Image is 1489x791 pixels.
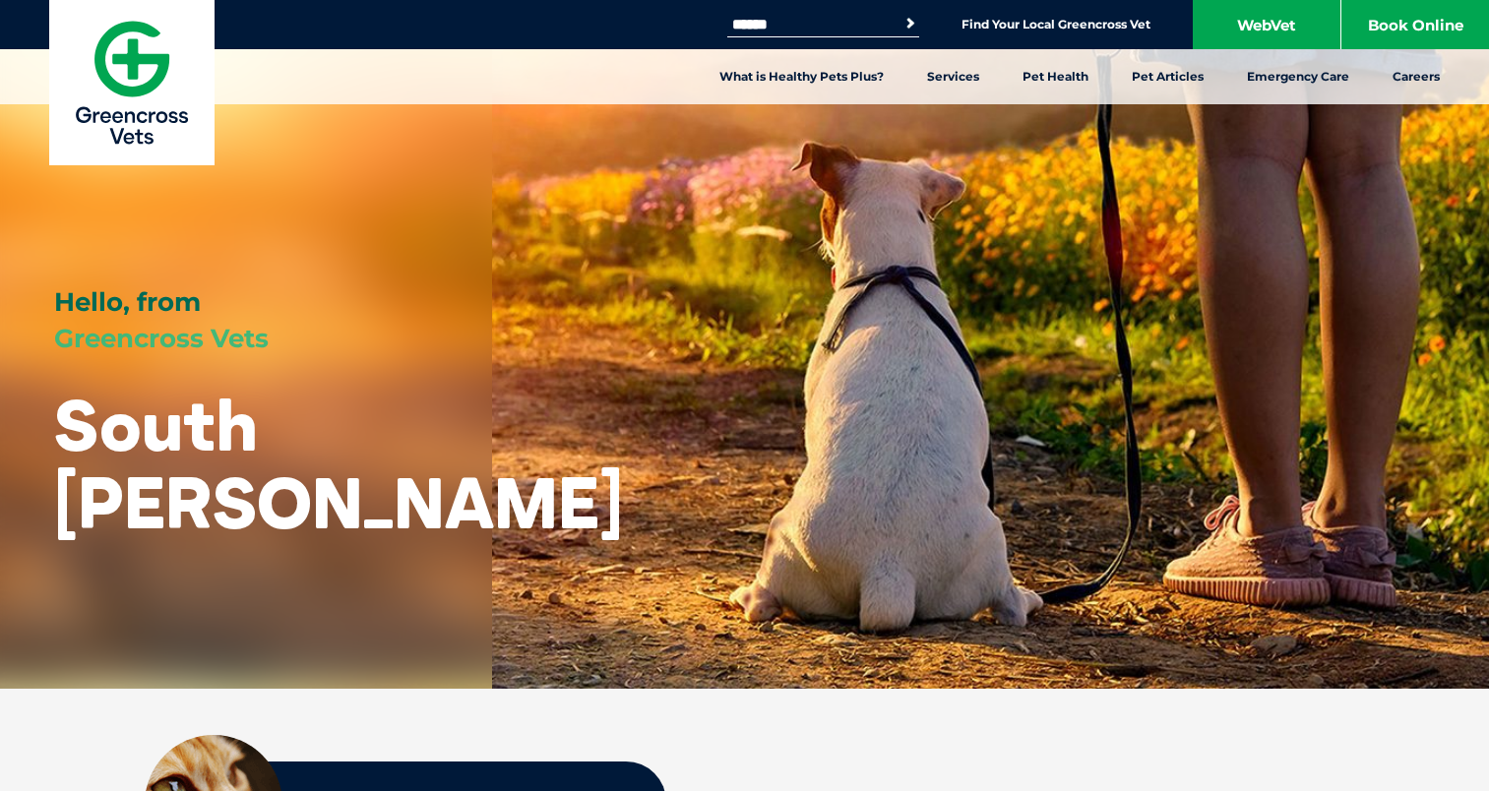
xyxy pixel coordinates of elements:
[54,323,269,354] span: Greencross Vets
[1371,49,1461,104] a: Careers
[54,286,201,318] span: Hello, from
[54,386,623,541] h1: South [PERSON_NAME]
[1225,49,1371,104] a: Emergency Care
[905,49,1001,104] a: Services
[1001,49,1110,104] a: Pet Health
[1110,49,1225,104] a: Pet Articles
[900,14,920,33] button: Search
[698,49,905,104] a: What is Healthy Pets Plus?
[962,17,1150,32] a: Find Your Local Greencross Vet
